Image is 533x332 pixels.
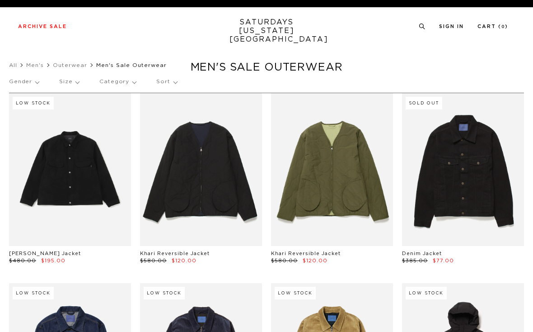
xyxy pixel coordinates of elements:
a: Sign In [439,24,464,29]
div: Low Stock [144,287,185,299]
a: Men's [26,62,44,68]
span: Men's Sale Outerwear [96,62,167,68]
small: 0 [501,25,505,29]
div: Low Stock [13,287,54,299]
div: Sold Out [406,97,442,109]
a: Khari Reversible Jacket [140,251,210,256]
a: Khari Reversible Jacket [271,251,341,256]
span: $580.00 [271,258,298,263]
a: Outerwear [53,62,87,68]
span: $120.00 [303,258,327,263]
p: Category [99,71,136,92]
a: All [9,62,17,68]
span: $480.00 [9,258,36,263]
p: Gender [9,71,39,92]
p: Size [59,71,79,92]
div: Low Stock [406,287,447,299]
div: Low Stock [13,97,54,109]
span: $195.00 [41,258,65,263]
a: Denim Jacket [402,251,442,256]
a: SATURDAYS[US_STATE][GEOGRAPHIC_DATA] [229,18,304,44]
span: $120.00 [172,258,196,263]
a: Archive Sale [18,24,67,29]
span: $77.00 [433,258,454,263]
a: Cart (0) [477,24,508,29]
div: Low Stock [275,287,316,299]
p: Sort [156,71,177,92]
a: [PERSON_NAME] Jacket [9,251,81,256]
span: $580.00 [140,258,167,263]
span: $385.00 [402,258,428,263]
